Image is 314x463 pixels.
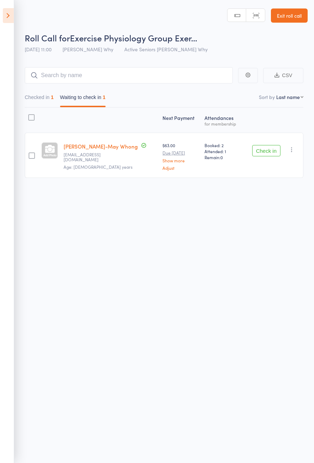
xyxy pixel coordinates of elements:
[25,67,233,83] input: Search by name
[162,166,199,170] a: Adjust
[70,32,197,44] span: Exercise Physiology Group Exer…
[25,91,54,107] button: Checked in1
[205,142,240,148] span: Booked: 2
[202,111,243,129] div: Atten­dances
[162,158,199,163] a: Show more
[51,94,54,100] div: 1
[162,142,199,170] div: $63.00
[63,46,113,53] span: [PERSON_NAME] Why
[259,93,275,100] label: Sort by
[162,150,199,155] small: Due [DATE]
[271,8,308,23] a: Exit roll call
[205,154,240,160] span: Remain:
[25,32,70,44] span: Roll Call for
[25,46,52,53] span: [DATE] 11:00
[64,152,109,162] small: whongleemay@gmail.com
[160,111,202,129] div: Next Payment
[64,164,132,170] span: Age: [DEMOGRAPHIC_DATA] years
[60,91,106,107] button: Waiting to check in1
[276,93,300,100] div: Last name
[220,154,223,160] span: 0
[205,121,240,126] div: for membership
[263,68,303,83] button: CSV
[103,94,106,100] div: 1
[64,143,138,150] a: [PERSON_NAME]-May Whong
[205,148,240,154] span: Attended: 1
[252,145,280,156] button: Check in
[124,46,208,53] span: Active Seniors [PERSON_NAME] Why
